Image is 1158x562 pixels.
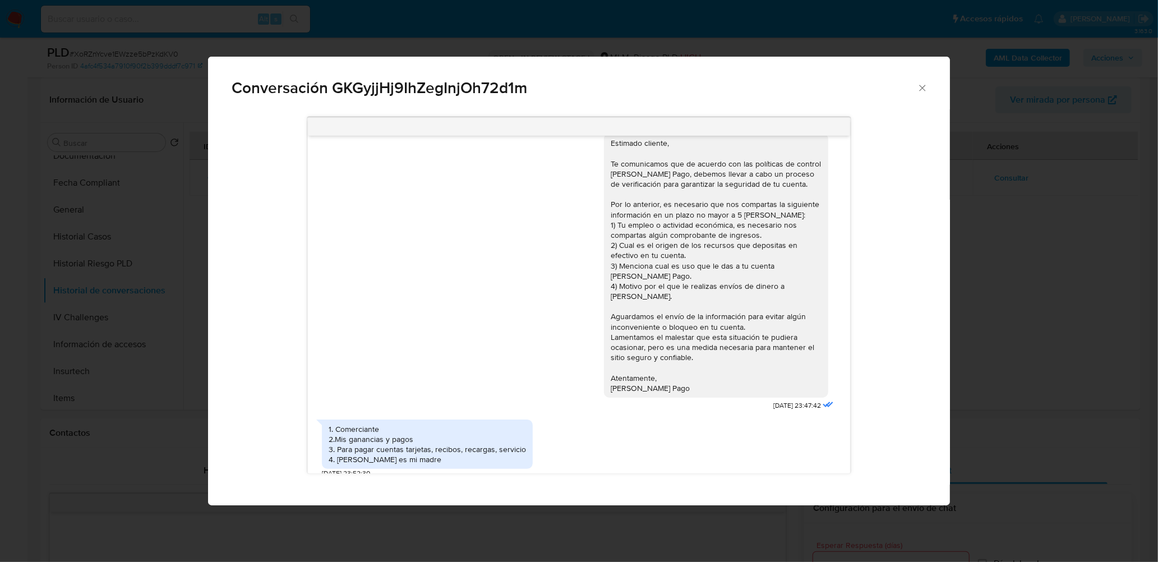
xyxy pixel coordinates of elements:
div: Estimado cliente, Te comunicamos que de acuerdo con las políticas de control [PERSON_NAME] Pago, ... [611,138,822,393]
span: [DATE] 23:47:42 [773,401,821,411]
span: Conversación GKGyjjHj9IhZegInjOh72d1m [232,80,917,96]
button: Cerrar [917,82,927,93]
span: [DATE] 23:52:30 [322,469,370,478]
div: 1. Comerciante 2.Mis ganancias y pagos 3. Para pagar cuentas tarjetas, recibos, recargas, servici... [329,424,526,465]
div: Comunicación [208,57,950,506]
